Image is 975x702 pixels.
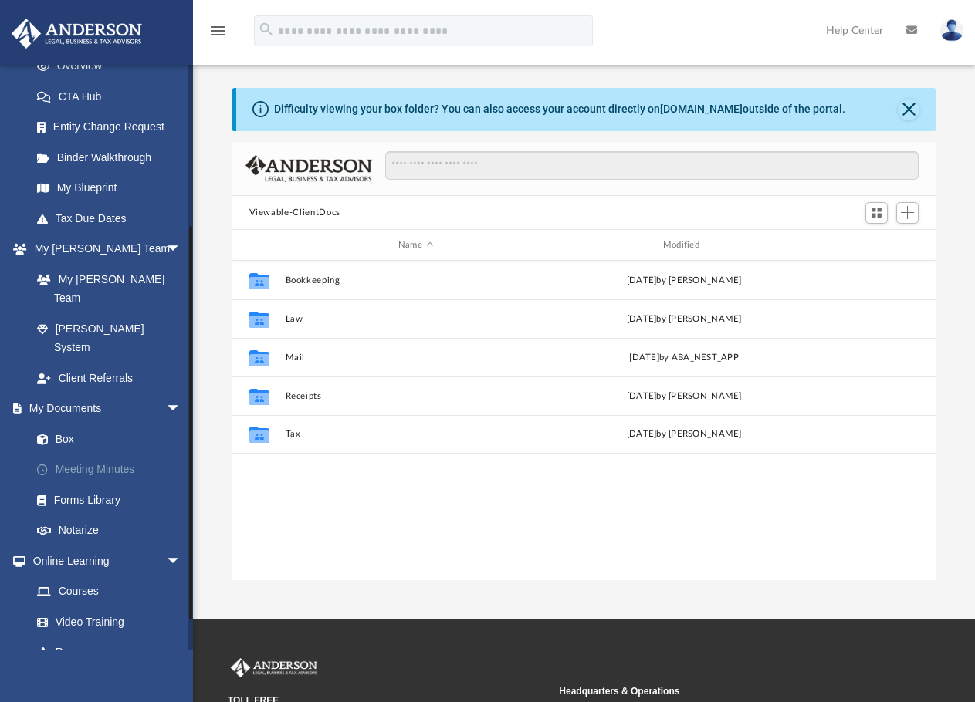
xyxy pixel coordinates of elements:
img: Anderson Advisors Platinum Portal [228,658,320,678]
div: Modified [553,238,814,252]
i: search [258,21,275,38]
a: Client Referrals [22,363,197,393]
span: arrow_drop_down [166,545,197,577]
button: Close [898,99,919,120]
button: Viewable-ClientDocs [249,206,340,220]
div: grid [232,261,936,580]
div: Name [284,238,546,252]
i: menu [208,22,227,40]
button: Tax [285,429,547,439]
input: Search files and folders [385,151,919,181]
div: id [239,238,277,252]
a: Overview [22,51,205,82]
a: Online Learningarrow_drop_down [11,545,197,576]
a: Entity Change Request [22,112,205,143]
img: User Pic [940,19,963,42]
div: Difficulty viewing your box folder? You can also access your account directly on outside of the p... [274,101,845,117]
a: My [PERSON_NAME] Teamarrow_drop_down [11,234,197,265]
a: Notarize [22,515,205,546]
a: [DOMAIN_NAME] [660,103,743,115]
a: Courses [22,576,197,607]
a: menu [208,29,227,40]
small: Headquarters & Operations [559,684,879,698]
a: Box [22,424,197,454]
a: Forms Library [22,484,197,515]
a: Binder Walkthrough [22,142,205,173]
button: Law [285,314,547,324]
a: Meeting Minutes [22,454,205,485]
button: Add [896,202,919,224]
a: My [PERSON_NAME] Team [22,264,189,313]
button: Receipts [285,391,547,401]
button: Bookkeeping [285,275,547,285]
a: [PERSON_NAME] System [22,313,197,363]
span: arrow_drop_down [166,234,197,265]
a: CTA Hub [22,81,205,112]
span: arrow_drop_down [166,393,197,425]
a: Tax Due Dates [22,203,205,234]
a: Resources [22,637,197,668]
div: id [821,238,929,252]
img: Anderson Advisors Platinum Portal [7,19,147,49]
button: Mail [285,353,547,363]
div: [DATE] by [PERSON_NAME] [554,312,815,326]
a: My Documentsarrow_drop_down [11,393,205,424]
button: Switch to Grid View [865,202,889,224]
a: Video Training [22,606,189,637]
div: [DATE] by [PERSON_NAME] [554,274,815,288]
div: [DATE] by [PERSON_NAME] [554,427,815,441]
div: [DATE] by [PERSON_NAME] [554,390,815,403]
div: [DATE] by ABA_NEST_APP [554,351,815,365]
a: My Blueprint [22,173,197,204]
